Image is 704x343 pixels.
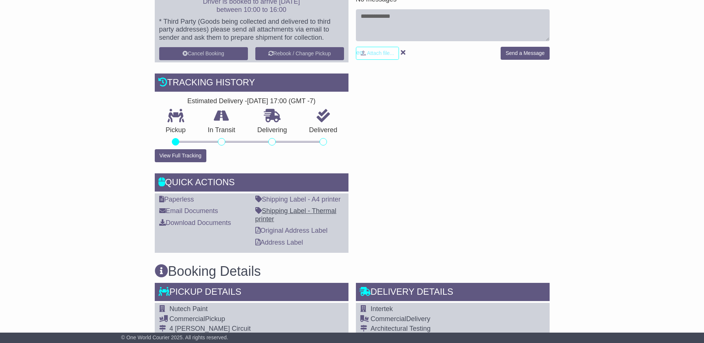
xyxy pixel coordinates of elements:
span: Intertek [371,305,393,313]
div: Architectural Testing [371,325,545,333]
a: Shipping Label - A4 printer [255,196,341,203]
a: Paperless [159,196,194,203]
button: Send a Message [501,47,549,60]
a: Download Documents [159,219,231,226]
a: Address Label [255,239,303,246]
p: Delivered [298,126,348,134]
span: Commercial [371,315,406,323]
button: Cancel Booking [159,47,248,60]
div: 4 [PERSON_NAME] Circuit [170,325,283,333]
a: Shipping Label - Thermal printer [255,207,337,223]
span: © One World Courier 2025. All rights reserved. [121,334,228,340]
div: Estimated Delivery - [155,97,348,105]
div: [DATE] 17:00 (GMT -7) [247,97,315,105]
div: Delivery [371,315,545,323]
div: Tracking history [155,73,348,94]
div: Delivery Details [356,283,550,303]
button: Rebook / Change Pickup [255,47,344,60]
div: Pickup [170,315,283,323]
p: Delivering [246,126,298,134]
span: Nutech Paint [170,305,208,313]
h3: Booking Details [155,264,550,279]
button: View Full Tracking [155,149,206,162]
a: Email Documents [159,207,218,215]
div: Quick Actions [155,173,348,193]
p: In Transit [197,126,246,134]
a: Original Address Label [255,227,328,234]
div: Pickup Details [155,283,348,303]
p: * Third Party (Goods being collected and delivered to third party addresses) please send all atta... [159,18,344,42]
span: Commercial [170,315,205,323]
p: Pickup [155,126,197,134]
